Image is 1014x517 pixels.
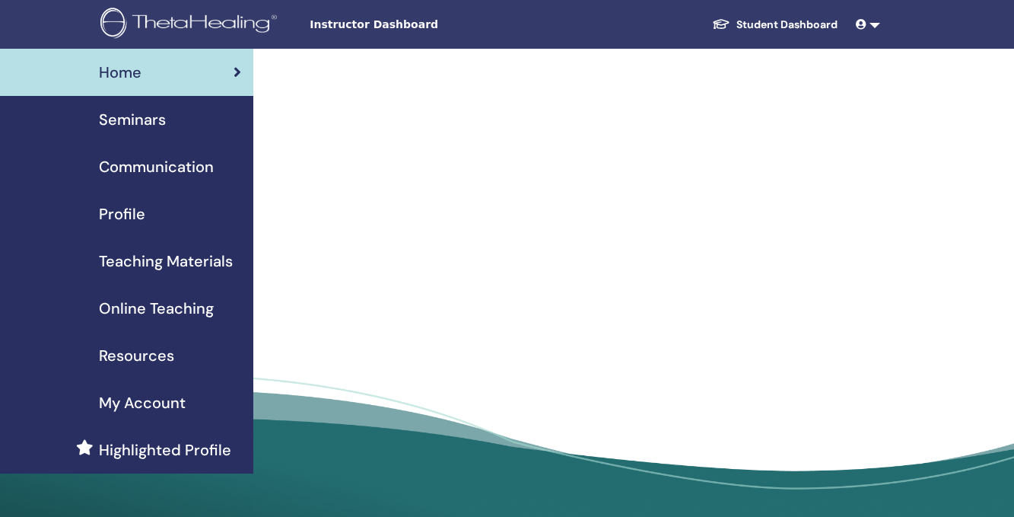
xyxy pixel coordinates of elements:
[99,250,233,273] span: Teaching Materials
[99,439,231,461] span: Highlighted Profile
[99,391,186,414] span: My Account
[310,17,538,33] span: Instructor Dashboard
[99,155,214,178] span: Communication
[99,61,141,84] span: Home
[100,8,282,42] img: logo.png
[700,11,850,39] a: Student Dashboard
[99,203,145,225] span: Profile
[712,18,730,30] img: graduation-cap-white.svg
[99,297,214,320] span: Online Teaching
[99,108,166,131] span: Seminars
[99,344,174,367] span: Resources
